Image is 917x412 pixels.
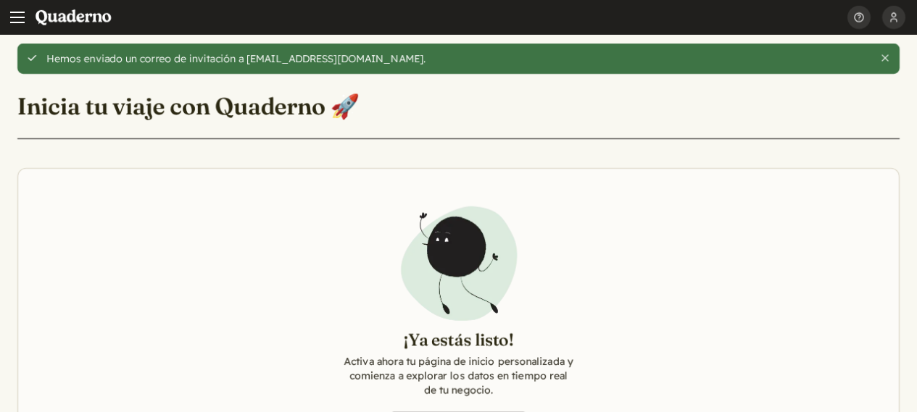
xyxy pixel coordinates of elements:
[394,198,524,329] img: Illustration of Qoodle jumping
[343,329,575,351] h2: ¡Ya estás listo!
[879,52,891,64] button: Cierra esta alerta
[17,91,360,121] h1: Inicia tu viaje con Quaderno 🚀
[46,52,868,65] div: Hemos enviado un correo de invitación a [EMAIL_ADDRESS][DOMAIN_NAME].
[343,354,575,398] p: Activa ahora tu página de inicio personalizada y comienza a explorar los datos en tiempo real de ...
